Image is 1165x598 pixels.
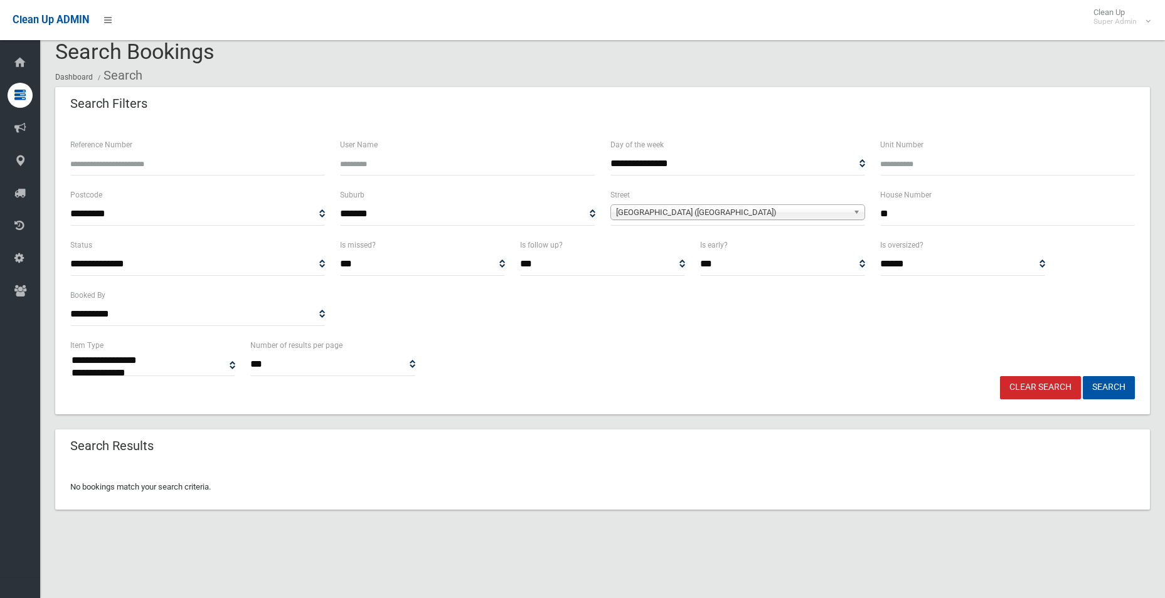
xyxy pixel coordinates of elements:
span: Clean Up [1087,8,1149,26]
label: Reference Number [70,138,132,152]
label: House Number [880,188,932,202]
label: User Name [340,138,378,152]
label: Number of results per page [250,338,343,352]
label: Status [70,238,92,252]
a: Clear Search [1000,376,1081,399]
header: Search Results [55,434,169,458]
li: Search [95,64,142,87]
div: No bookings match your search criteria. [55,464,1150,510]
label: Day of the week [610,138,664,152]
small: Super Admin [1093,17,1137,26]
label: Unit Number [880,138,923,152]
label: Postcode [70,188,102,202]
header: Search Filters [55,92,162,116]
label: Item Type [70,338,104,352]
label: Is follow up? [520,238,563,252]
label: Street [610,188,630,202]
button: Search [1083,376,1135,399]
label: Is oversized? [880,238,923,252]
label: Is early? [700,238,728,252]
label: Booked By [70,288,105,302]
label: Is missed? [340,238,376,252]
span: [GEOGRAPHIC_DATA] ([GEOGRAPHIC_DATA]) [616,205,848,220]
span: Clean Up ADMIN [13,14,89,26]
label: Suburb [340,188,364,202]
span: Search Bookings [55,39,215,64]
a: Dashboard [55,73,93,81]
